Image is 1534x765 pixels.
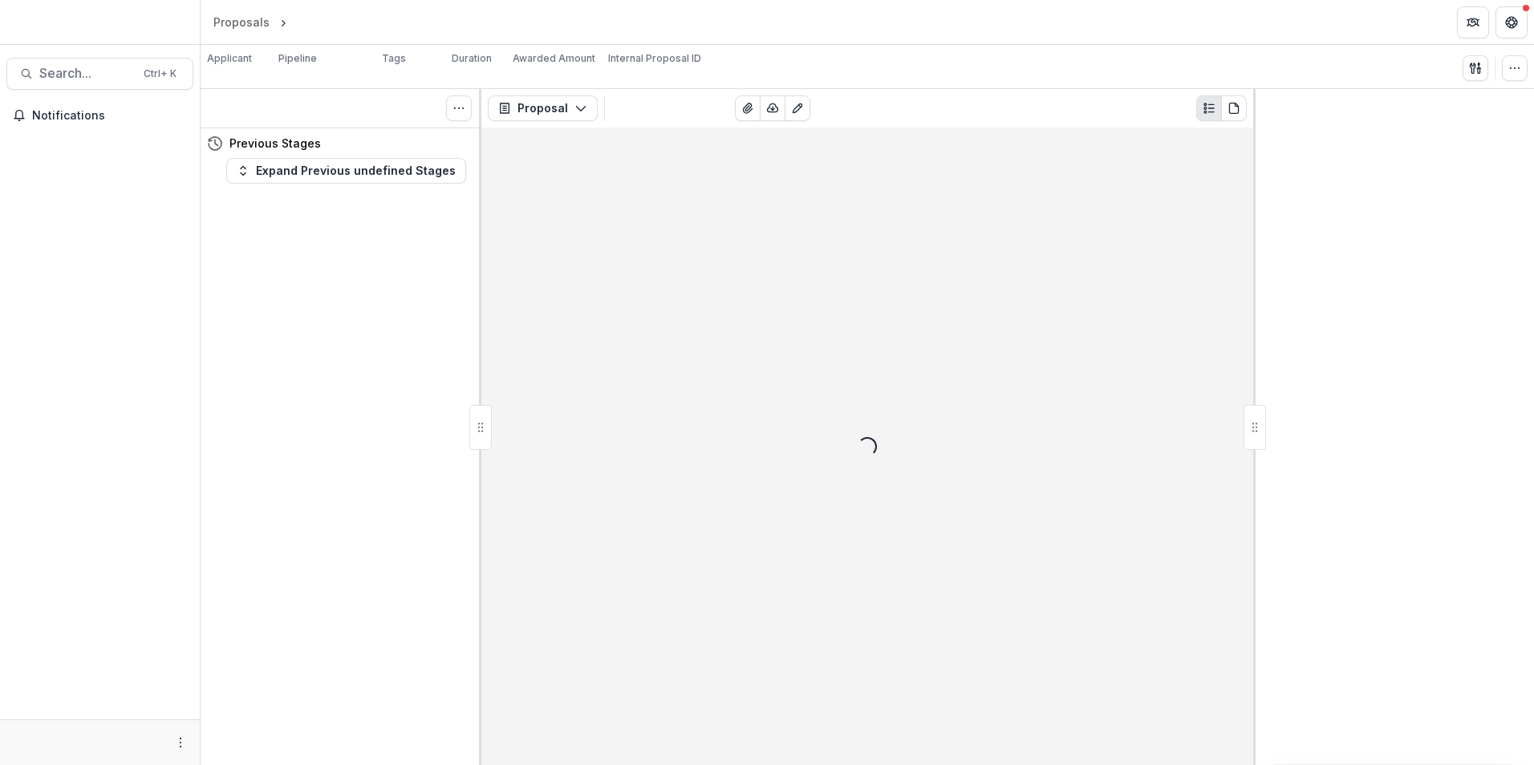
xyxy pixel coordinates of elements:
span: Notifications [32,109,187,123]
p: Internal Proposal ID [608,51,701,66]
p: Applicant [207,51,252,66]
p: Awarded Amount [513,51,595,66]
button: Plaintext view [1196,95,1222,121]
p: Duration [452,51,492,66]
a: Proposals [207,10,276,34]
p: Tags [382,51,406,66]
h4: Previous Stages [229,135,321,152]
p: Pipeline [278,51,317,66]
button: Proposal [488,95,598,121]
nav: breadcrumb [207,10,359,34]
button: Toggle View Cancelled Tasks [446,95,472,121]
div: Proposals [213,14,270,30]
div: Ctrl + K [140,65,180,83]
button: More [171,733,190,752]
button: Expand Previous undefined Stages [226,158,466,184]
button: View Attached Files [735,95,761,121]
button: Edit as form [785,95,810,121]
button: Notifications [6,103,193,128]
span: Search... [39,66,134,81]
button: PDF view [1221,95,1247,121]
button: Search... [6,58,193,90]
button: Get Help [1495,6,1528,38]
button: Partners [1457,6,1489,38]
